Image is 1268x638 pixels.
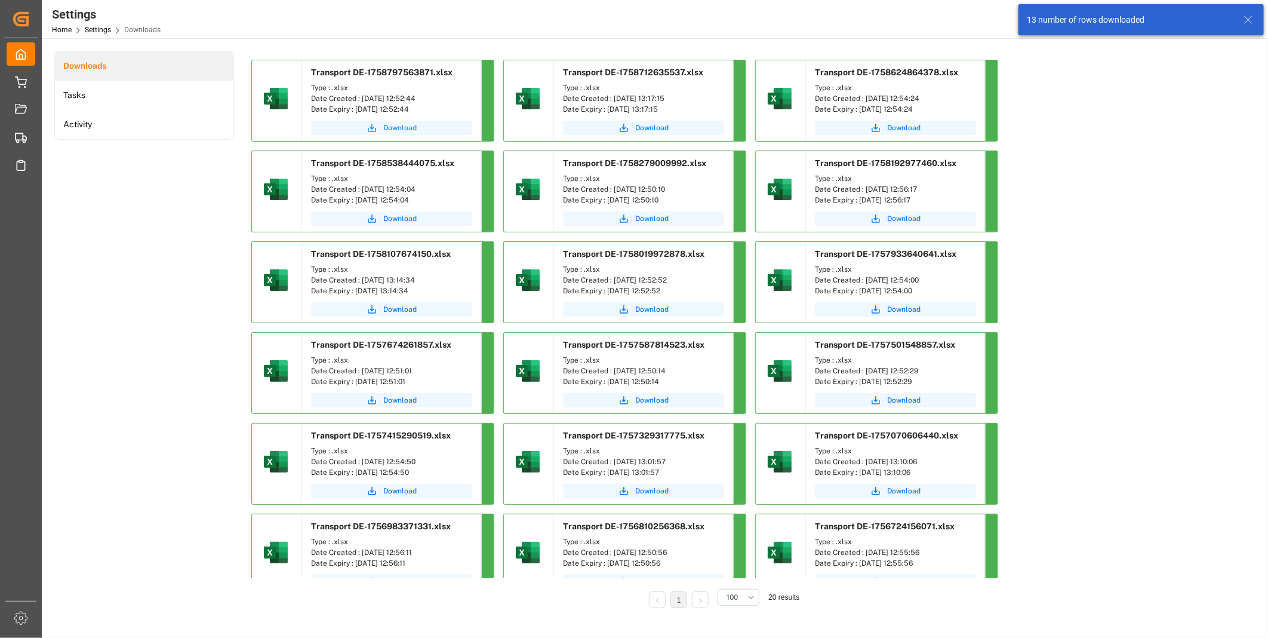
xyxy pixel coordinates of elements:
span: 100 [727,592,738,603]
img: microsoft-excel-2019--v1.png [765,175,794,204]
span: Download [887,486,921,496]
button: Download [815,393,976,407]
button: Download [563,211,724,226]
div: Date Expiry : [DATE] 12:56:11 [311,558,472,569]
a: Activity [55,110,233,139]
button: Download [563,121,724,135]
div: Type : .xlsx [311,536,472,547]
img: microsoft-excel-2019--v1.png [513,357,542,385]
div: Date Expiry : [DATE] 12:52:44 [311,104,472,115]
span: Download [383,576,417,587]
img: microsoft-excel-2019--v1.png [513,266,542,295]
div: Date Created : [DATE] 12:50:56 [563,547,724,558]
div: Type : .xlsx [815,355,976,366]
span: Transport DE-1758624864378.xlsx [815,68,958,77]
div: Date Expiry : [DATE] 13:17:15 [563,104,724,115]
span: Download [635,486,669,496]
span: Transport DE-1758019972878.xlsx [563,249,704,259]
span: Download [383,486,417,496]
span: Transport DE-1756724156071.xlsx [815,522,955,531]
span: Transport DE-1757070606440.xlsx [815,431,958,440]
div: Date Expiry : [DATE] 12:54:50 [311,467,472,478]
div: Date Expiry : [DATE] 12:50:10 [563,195,724,205]
div: 13 number of rows downloaded [1027,14,1232,26]
div: Type : .xlsx [815,173,976,184]
div: Date Created : [DATE] 12:52:52 [563,275,724,286]
div: Type : .xlsx [563,355,724,366]
span: Transport DE-1758538444075.xlsx [311,158,454,168]
div: Type : .xlsx [311,446,472,456]
a: Download [311,575,472,589]
div: Type : .xlsx [563,536,724,547]
span: Download [635,304,669,315]
img: microsoft-excel-2019--v1.png [261,357,290,385]
div: Date Expiry : [DATE] 12:56:17 [815,195,976,205]
button: Download [815,302,976,317]
a: Downloads [55,51,233,81]
li: 1 [670,591,687,608]
button: Download [311,211,472,226]
span: Transport DE-1757674261857.xlsx [311,340,451,349]
div: Type : .xlsx [311,264,472,275]
div: Date Expiry : [DATE] 12:54:04 [311,195,472,205]
span: Download [887,395,921,406]
div: Date Created : [DATE] 12:54:04 [311,184,472,195]
span: 20 results [768,593,799,602]
div: Type : .xlsx [815,536,976,547]
span: Transport DE-1758279009992.xlsx [563,158,706,168]
img: microsoft-excel-2019--v1.png [765,266,794,295]
span: Download [635,395,669,406]
div: Date Created : [DATE] 12:54:00 [815,275,976,286]
div: Date Expiry : [DATE] 12:54:24 [815,104,976,115]
img: microsoft-excel-2019--v1.png [765,357,794,385]
img: microsoft-excel-2019--v1.png [513,175,542,204]
div: Date Created : [DATE] 12:50:10 [563,184,724,195]
span: Download [635,122,669,133]
button: Download [815,575,976,589]
div: Date Created : [DATE] 13:17:15 [563,93,724,104]
div: Date Expiry : [DATE] 13:10:06 [815,467,976,478]
span: Transport DE-1757501548857.xlsx [815,340,955,349]
div: Type : .xlsx [311,82,472,93]
a: Download [815,121,976,135]
li: Next Page [692,591,709,608]
span: Download [887,304,921,315]
button: Download [815,484,976,498]
a: Download [563,302,724,317]
span: Download [383,304,417,315]
a: Download [563,484,724,498]
span: Transport DE-1758107674150.xlsx [311,249,451,259]
div: Date Expiry : [DATE] 13:01:57 [563,467,724,478]
div: Date Expiry : [DATE] 12:50:56 [563,558,724,569]
span: Transport DE-1756983371331.xlsx [311,522,451,531]
div: Date Created : [DATE] 12:52:44 [311,93,472,104]
span: Download [635,213,669,224]
span: Transport DE-1758797563871.xlsx [311,68,453,77]
div: Type : .xlsx [311,173,472,184]
span: Transport DE-1758712635537.xlsx [563,68,703,77]
div: Date Expiry : [DATE] 12:52:52 [563,286,724,296]
img: microsoft-excel-2019--v1.png [261,447,290,476]
div: Type : .xlsx [311,355,472,366]
span: Transport DE-1756810256368.xlsx [563,522,704,531]
img: microsoft-excel-2019--v1.png [261,266,290,295]
div: Date Expiry : [DATE] 12:52:29 [815,376,976,387]
button: Download [815,211,976,226]
button: Download [563,575,724,589]
button: Download [311,302,472,317]
div: Type : .xlsx [563,173,724,184]
button: Download [311,121,472,135]
div: Type : .xlsx [815,82,976,93]
a: Download [311,484,472,498]
div: Date Created : [DATE] 12:56:11 [311,547,472,558]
